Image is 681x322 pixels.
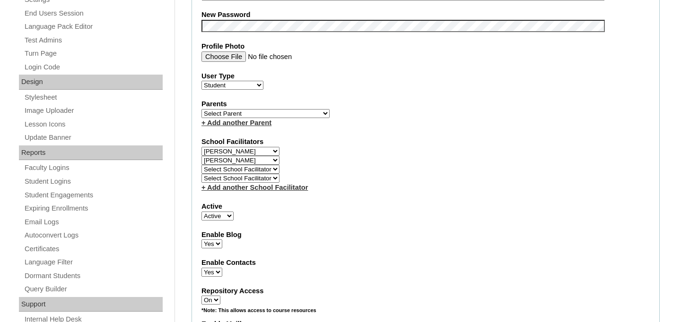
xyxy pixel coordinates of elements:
[24,243,163,255] a: Certificates
[24,8,163,19] a: End Users Session
[201,10,650,20] label: New Password
[24,21,163,33] a: Language Pack Editor
[201,184,308,191] a: + Add another School Facilitator
[201,286,650,296] label: Repository Access
[24,162,163,174] a: Faculty Logins
[24,132,163,144] a: Update Banner
[201,119,271,127] a: + Add another Parent
[19,75,163,90] div: Design
[24,189,163,201] a: Student Engagements
[24,229,163,241] a: Autoconvert Logs
[24,34,163,46] a: Test Admins
[24,283,163,295] a: Query Builder
[24,203,163,214] a: Expiring Enrollments
[201,202,650,212] label: Active
[201,42,650,51] label: Profile Photo
[201,307,650,319] div: *Note: This allows access to course resources
[201,99,650,109] label: Parents
[24,105,163,117] a: Image Uploader
[201,258,650,268] label: Enable Contacts
[24,176,163,187] a: Student Logins
[201,71,650,81] label: User Type
[24,256,163,268] a: Language Filter
[24,216,163,228] a: Email Logs
[24,119,163,130] a: Lesson Icons
[19,297,163,312] div: Support
[201,230,650,240] label: Enable Blog
[24,270,163,282] a: Dormant Students
[201,137,650,147] label: School Facilitators
[24,61,163,73] a: Login Code
[24,92,163,103] a: Stylesheet
[24,48,163,59] a: Turn Page
[19,145,163,161] div: Reports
